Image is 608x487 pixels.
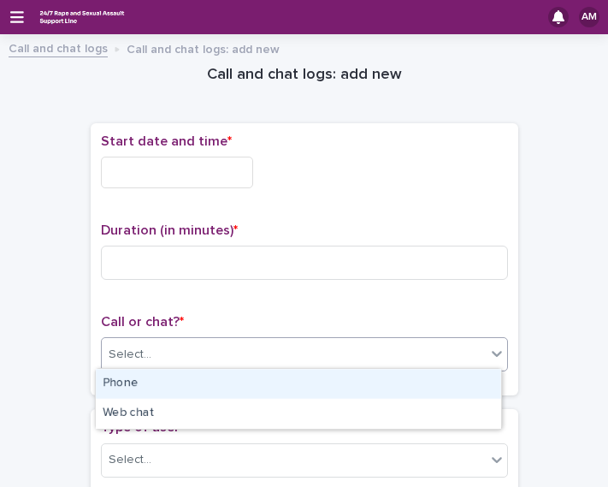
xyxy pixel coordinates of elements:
[101,223,238,237] span: Duration (in minutes)
[9,38,108,57] a: Call and chat logs
[109,346,151,364] div: Select...
[579,7,599,27] div: AM
[109,451,151,469] div: Select...
[101,134,232,148] span: Start date and time
[127,39,280,57] p: Call and chat logs: add new
[96,399,501,429] div: Web chat
[38,6,127,28] img: rhQMoQhaT3yELyF149Cw
[91,65,518,86] h1: Call and chat logs: add new
[96,369,501,399] div: Phone
[101,315,184,329] span: Call or chat?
